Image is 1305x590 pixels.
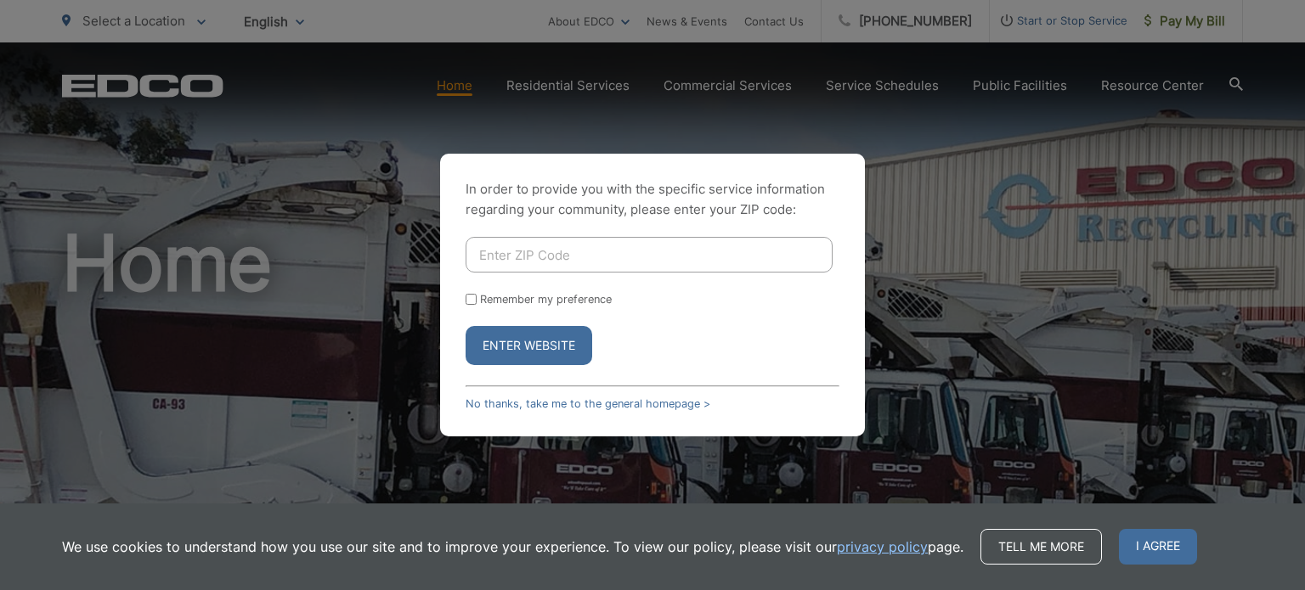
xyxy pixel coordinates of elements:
[62,537,963,557] p: We use cookies to understand how you use our site and to improve your experience. To view our pol...
[466,237,833,273] input: Enter ZIP Code
[837,537,928,557] a: privacy policy
[466,397,710,410] a: No thanks, take me to the general homepage >
[466,179,839,220] p: In order to provide you with the specific service information regarding your community, please en...
[466,326,592,365] button: Enter Website
[1119,529,1197,565] span: I agree
[980,529,1102,565] a: Tell me more
[480,293,612,306] label: Remember my preference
